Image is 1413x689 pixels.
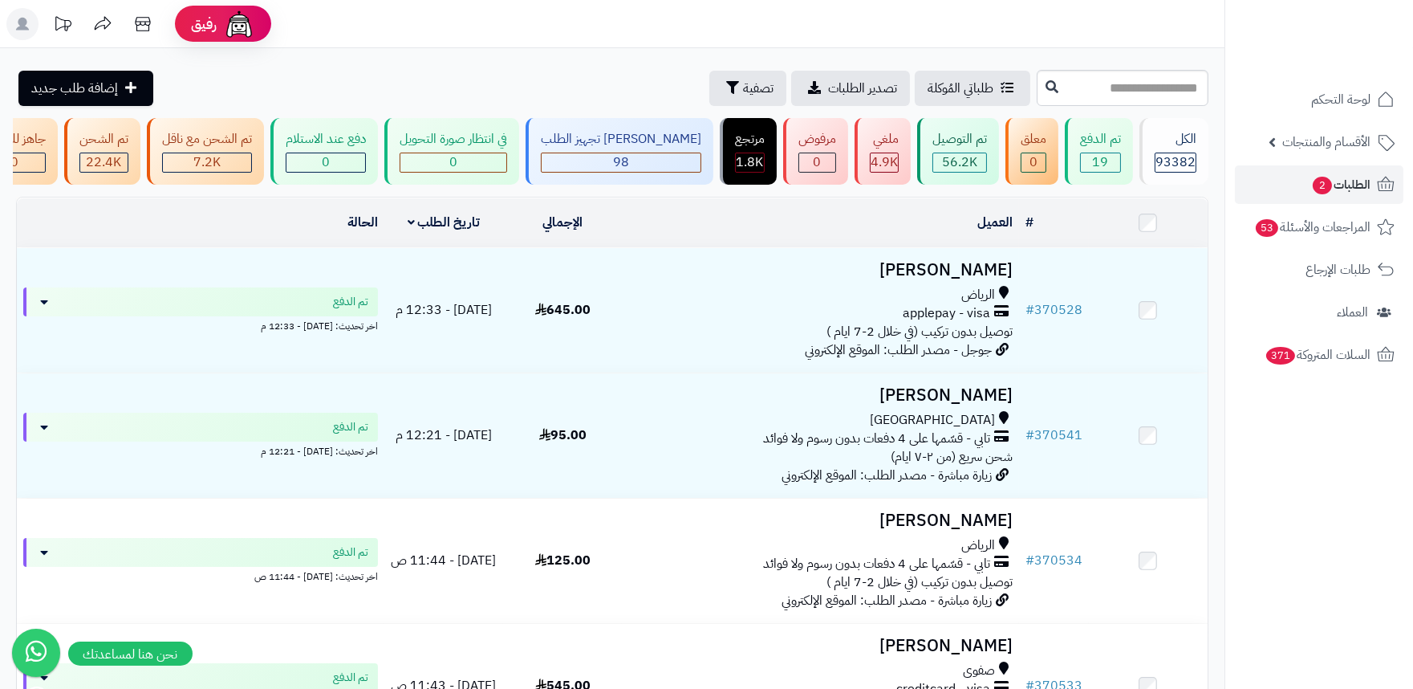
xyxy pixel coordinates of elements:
[1235,336,1403,374] a: السلات المتروكة371
[1235,165,1403,204] a: الطلبات2
[903,304,990,323] span: applepay - visa
[628,637,1012,655] h3: [PERSON_NAME]
[1021,130,1046,149] div: معلق
[1337,301,1368,324] span: العملاء
[961,286,995,304] span: الرياض
[1062,118,1136,185] a: تم الدفع 19
[1235,293,1403,332] a: العملاء
[286,130,366,149] div: دفع عند الاستلام
[18,71,153,106] a: إضافة طلب جديد
[791,71,910,106] a: تصدير الطلبات
[914,118,1002,185] a: تم التوصيل 56.2K
[780,118,851,185] a: مرفوض 0
[400,153,506,172] div: 0
[782,466,992,485] span: زيارة مباشرة - مصدر الطلب: الموقع الإلكتروني
[286,153,365,172] div: 0
[43,8,83,44] a: تحديثات المنصة
[449,153,457,172] span: 0
[628,261,1012,279] h3: [PERSON_NAME]
[162,130,252,149] div: تم الشحن مع ناقل
[223,8,255,40] img: ai-face.png
[542,213,583,232] a: الإجمالي
[932,130,987,149] div: تم التوصيل
[871,153,898,172] span: 4.9K
[163,153,251,172] div: 7223
[1093,153,1109,172] span: 19
[963,662,995,680] span: صفوى
[1136,118,1212,185] a: الكل93382
[870,130,899,149] div: ملغي
[535,300,591,320] span: 645.00
[1025,426,1034,445] span: #
[828,79,897,98] span: تصدير الطلبات
[613,153,629,172] span: 98
[333,670,368,686] span: تم الدفع
[31,79,118,98] span: إضافة طلب جديد
[915,71,1030,106] a: طلباتي المُوكلة
[542,153,700,172] div: 98
[826,573,1013,592] span: توصيل بدون تركيب (في خلال 2-7 ايام )
[522,118,717,185] a: [PERSON_NAME] تجهيز الطلب 98
[933,153,986,172] div: 56214
[391,551,496,570] span: [DATE] - 11:44 ص
[871,153,898,172] div: 4939
[1025,300,1082,320] a: #370528
[1025,426,1082,445] a: #370541
[1266,347,1295,365] span: 371
[977,213,1013,232] a: العميل
[347,213,378,232] a: الحالة
[782,591,992,610] span: زيارة مباشرة - مصدر الطلب: الموقع الإلكتروني
[1311,88,1370,111] span: لوحة التحكم
[400,130,507,149] div: في انتظار صورة التحويل
[1025,300,1034,320] span: #
[891,447,1013,467] span: شحن سريع (من ٢-٧ ايام)
[541,130,701,149] div: [PERSON_NAME] تجهيز الطلب
[1311,173,1370,196] span: الطلبات
[80,153,128,172] div: 22377
[763,430,990,448] span: تابي - قسّمها على 4 دفعات بدون رسوم ولا فوائد
[928,79,993,98] span: طلباتي المُوكلة
[870,411,995,430] span: [GEOGRAPHIC_DATA]
[1282,131,1370,153] span: الأقسام والمنتجات
[826,322,1013,341] span: توصيل بدون تركيب (في خلال 2-7 ايام )
[851,118,914,185] a: ملغي 4.9K
[961,536,995,555] span: الرياض
[743,79,773,98] span: تصفية
[23,442,378,459] div: اخر تحديث: [DATE] - 12:21 م
[1313,177,1332,194] span: 2
[333,419,368,435] span: تم الدفع
[628,512,1012,530] h3: [PERSON_NAME]
[737,153,764,172] span: 1.8K
[144,118,267,185] a: تم الشحن مع ناقل 7.2K
[1235,80,1403,119] a: لوحة التحكم
[814,153,822,172] span: 0
[942,153,977,172] span: 56.2K
[736,153,764,172] div: 1784
[805,340,992,360] span: جوجل - مصدر الطلب: الموقع الإلكتروني
[396,426,492,445] span: [DATE] - 12:21 م
[396,300,492,320] span: [DATE] - 12:33 م
[322,153,330,172] span: 0
[1081,153,1120,172] div: 19
[267,118,381,185] a: دفع عند الاستلام 0
[79,130,128,149] div: تم الشحن
[1080,130,1121,149] div: تم الدفع
[798,130,836,149] div: مرفوض
[11,153,19,172] span: 0
[1305,259,1370,281] span: طلبات الإرجاع
[193,153,221,172] span: 7.2K
[1256,219,1278,237] span: 53
[1235,251,1403,289] a: طلبات الإرجاع
[408,213,481,232] a: تاريخ الطلب
[191,14,217,34] span: رفيق
[1029,153,1037,172] span: 0
[333,294,368,310] span: تم الدفع
[709,71,786,106] button: تصفية
[1021,153,1046,172] div: 0
[717,118,780,185] a: مرتجع 1.8K
[1155,130,1196,149] div: الكل
[1025,213,1033,232] a: #
[23,316,378,333] div: اخر تحديث: [DATE] - 12:33 م
[87,153,122,172] span: 22.4K
[628,386,1012,405] h3: [PERSON_NAME]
